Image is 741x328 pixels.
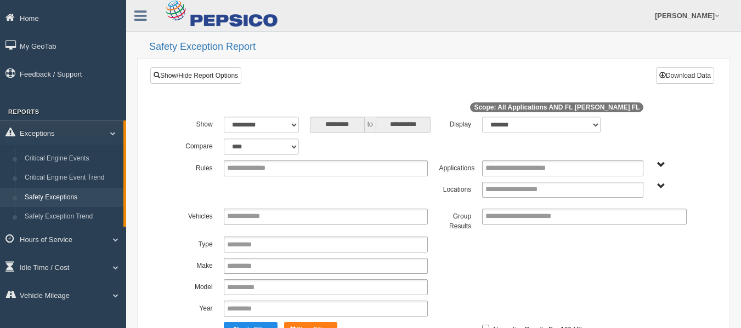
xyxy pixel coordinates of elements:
label: Compare [175,139,218,152]
label: Model [175,279,218,292]
label: Group Results [433,209,477,231]
a: Safety Exceptions [20,188,123,208]
a: Safety Exception Trend [20,207,123,227]
a: Show/Hide Report Options [150,67,241,84]
label: Show [175,117,218,130]
label: Type [175,237,218,250]
h2: Safety Exception Report [149,42,730,53]
label: Year [175,301,218,314]
a: Critical Engine Events [20,149,123,169]
label: Rules [175,160,218,174]
label: Vehicles [175,209,218,222]
a: Critical Engine Event Trend [20,168,123,188]
label: Locations [434,182,477,195]
label: Display [433,117,477,130]
span: to [365,117,376,133]
span: Scope: All Applications AND Ft. [PERSON_NAME] FL [470,102,643,112]
label: Applications [433,160,477,174]
button: Download Data [656,67,714,84]
label: Make [175,258,218,271]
